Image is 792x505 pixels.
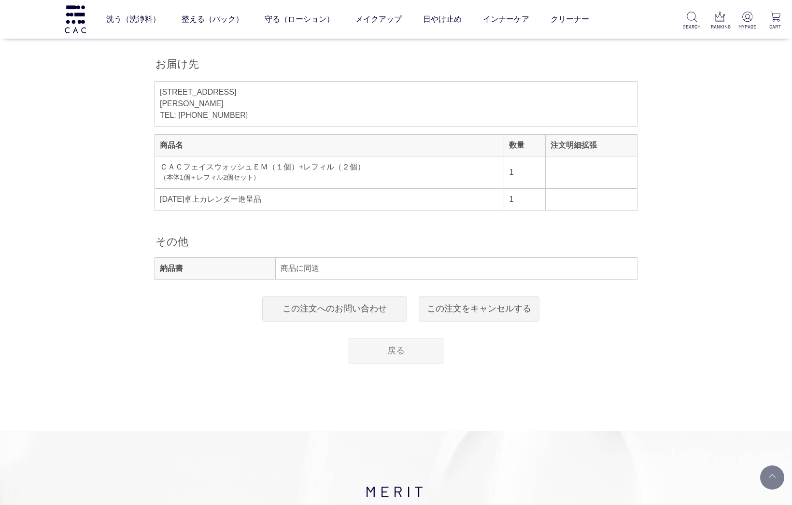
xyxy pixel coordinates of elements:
[738,12,756,30] a: MYPAGE
[265,6,334,33] a: 守る（ローション）
[423,6,462,33] a: 日やけ止め
[348,338,444,364] a: 戻る
[155,257,276,279] th: 納品書
[276,257,637,279] td: 商品に同送
[262,296,407,322] a: この注文へのお問い合わせ
[504,156,546,189] td: 1
[106,6,160,33] a: 洗う（洗浄料）
[738,23,756,30] p: MYPAGE
[155,81,637,126] div: [STREET_ADDRESS] [PERSON_NAME] TEL: [PHONE_NUMBER]
[504,134,546,156] th: 数量
[155,57,637,73] h2: お届け先
[766,12,784,30] a: CART
[683,12,701,30] a: SEARCH
[711,23,729,30] p: RANKING
[155,134,504,156] th: 商品名
[63,5,87,33] img: logo
[182,6,243,33] a: 整える（パック）
[155,235,637,251] h2: その他
[160,195,261,203] a: [DATE]卓上カレンダー進呈品
[766,23,784,30] p: CART
[551,6,589,33] a: クリーナー
[355,6,402,33] a: メイクアップ
[504,189,546,210] td: 1
[711,12,729,30] a: RANKING
[546,134,637,156] th: 注文明細拡張
[419,296,539,322] a: この注文をキャンセルする
[160,163,365,171] a: ＣＡＣフェイスウォッシュＥＭ（１個）+レフィル（２個）
[683,23,701,30] p: SEARCH
[483,6,529,33] a: インナーケア
[160,173,499,182] div: （本体1個＋レフィル2個セット）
